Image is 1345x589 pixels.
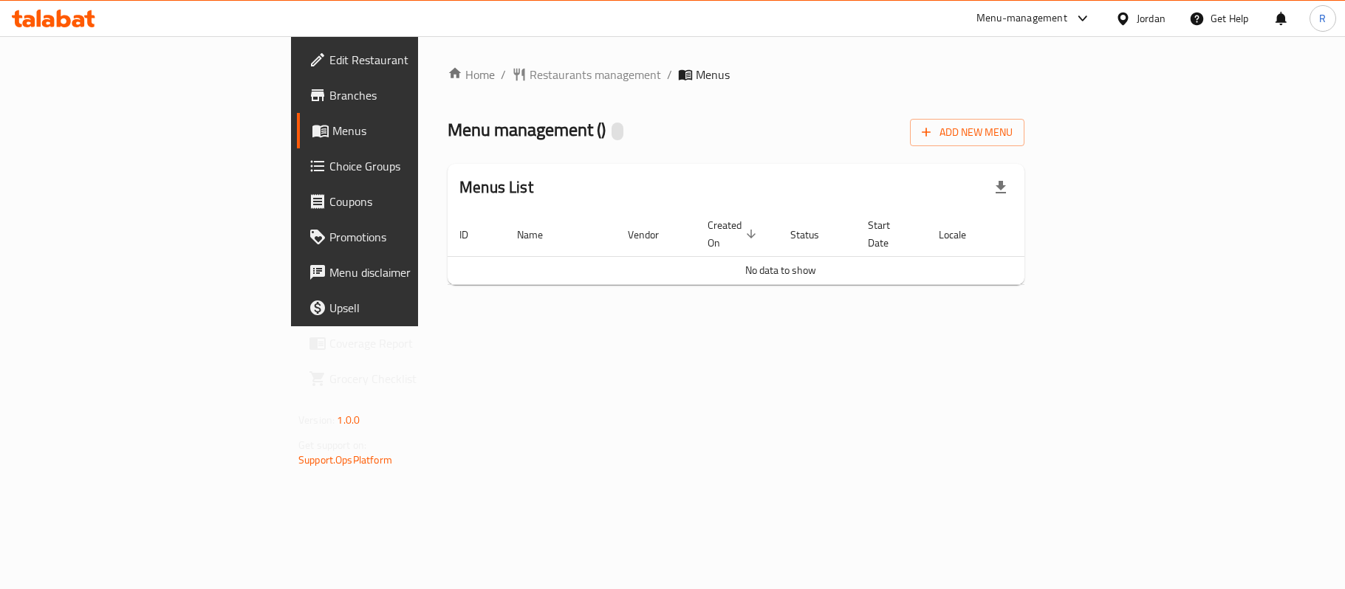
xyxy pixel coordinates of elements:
[922,123,1013,142] span: Add New Menu
[329,334,504,352] span: Coverage Report
[512,66,661,83] a: Restaurants management
[298,450,392,469] a: Support.OpsPlatform
[628,226,678,244] span: Vendor
[459,176,533,199] h2: Menus List
[1137,10,1166,27] div: Jordan
[329,51,504,69] span: Edit Restaurant
[297,361,516,396] a: Grocery Checklist
[1319,10,1326,27] span: R
[667,66,672,83] li: /
[329,193,504,210] span: Coupons
[745,261,816,280] span: No data to show
[332,122,504,139] span: Menus
[448,212,1114,285] table: enhanced table
[329,228,504,246] span: Promotions
[298,435,366,455] span: Get support on:
[910,119,1024,146] button: Add New Menu
[297,290,516,325] a: Upsell
[329,263,504,281] span: Menu disclaimer
[790,226,838,244] span: Status
[329,157,504,175] span: Choice Groups
[297,148,516,184] a: Choice Groups
[530,66,661,83] span: Restaurants management
[708,216,761,252] span: Created On
[297,77,516,113] a: Branches
[459,226,487,244] span: ID
[696,66,730,83] span: Menus
[448,66,1024,83] nav: breadcrumb
[517,226,562,244] span: Name
[297,113,516,148] a: Menus
[297,255,516,290] a: Menu disclaimer
[298,410,335,430] span: Version:
[297,219,516,255] a: Promotions
[983,170,1019,205] div: Export file
[337,410,360,430] span: 1.0.0
[868,216,909,252] span: Start Date
[448,113,606,146] span: Menu management ( )
[297,42,516,77] a: Edit Restaurant
[329,86,504,104] span: Branches
[329,299,504,317] span: Upsell
[329,370,504,387] span: Grocery Checklist
[976,10,1067,27] div: Menu-management
[297,184,516,219] a: Coupons
[939,226,985,244] span: Locale
[297,325,516,361] a: Coverage Report
[1003,212,1114,257] th: Actions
